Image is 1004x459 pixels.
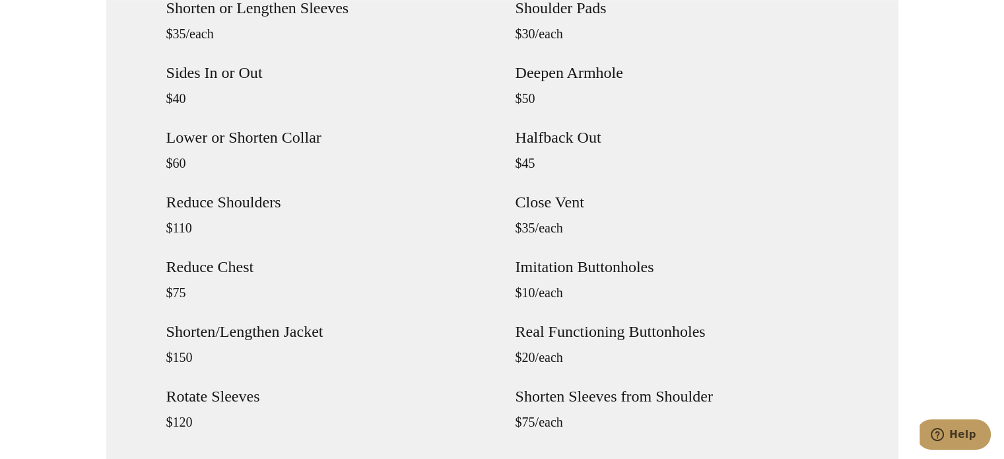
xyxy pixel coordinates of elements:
p: $120 [166,414,489,430]
p: $35/each [516,220,838,236]
p: $110 [166,220,489,236]
h4: Deepen Armhole [516,65,838,81]
p: $75/each [516,414,838,430]
h4: Real Functioning Buttonholes [516,324,838,339]
p: $45 [516,155,838,171]
h4: Halfback Out [516,129,838,145]
p: $40 [166,90,489,106]
p: $150 [166,349,489,365]
h4: Rotate Sleeves [166,388,489,404]
p: $30/each [516,26,838,42]
iframe: Opens a widget where you can chat to one of our agents [920,419,991,452]
p: $60 [166,155,489,171]
h4: Shorten Sleeves from Shoulder [516,388,838,404]
h4: Shorten/Lengthen Jacket [166,324,489,339]
p: $50 [516,90,838,106]
h4: Sides In or Out [166,65,489,81]
p: $10/each [516,285,838,300]
h4: Imitation Buttonholes [516,259,838,275]
h4: Reduce Shoulders [166,194,489,210]
h4: Reduce Chest [166,259,489,275]
p: $20/each [516,349,838,365]
h4: Close Vent [516,194,838,210]
p: $75 [166,285,489,300]
p: $35/each [166,26,489,42]
h4: Lower or Shorten Collar [166,129,489,145]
